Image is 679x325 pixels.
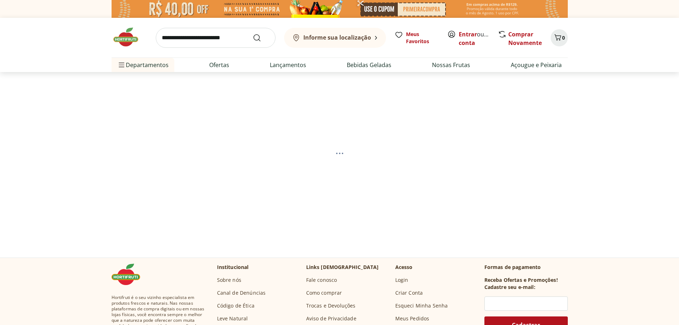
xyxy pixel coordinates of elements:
p: Acesso [395,264,413,271]
a: Sobre nós [217,276,241,284]
a: Código de Ética [217,302,254,309]
span: Meus Favoritos [406,31,439,45]
a: Entrar [459,30,477,38]
span: 0 [562,34,565,41]
span: Departamentos [117,56,169,73]
a: Comprar Novamente [508,30,542,47]
b: Informe sua localização [303,34,371,41]
a: Leve Natural [217,315,248,322]
a: Meus Pedidos [395,315,429,322]
a: Criar Conta [395,289,423,296]
p: Institucional [217,264,249,271]
button: Submit Search [253,34,270,42]
button: Menu [117,56,126,73]
button: Informe sua localização [284,28,386,48]
a: Ofertas [209,61,229,69]
span: ou [459,30,490,47]
p: Formas de pagamento [484,264,568,271]
a: Lançamentos [270,61,306,69]
p: Links [DEMOGRAPHIC_DATA] [306,264,379,271]
a: Nossas Frutas [432,61,470,69]
a: Fale conosco [306,276,337,284]
img: Hortifruti [112,264,147,285]
a: Esqueci Minha Senha [395,302,448,309]
a: Trocas e Devoluções [306,302,356,309]
h3: Receba Ofertas e Promoções! [484,276,558,284]
img: Hortifruti [112,26,147,48]
a: Aviso de Privacidade [306,315,356,322]
a: Açougue e Peixaria [511,61,562,69]
input: search [156,28,276,48]
a: Login [395,276,408,284]
button: Carrinho [551,29,568,46]
a: Bebidas Geladas [347,61,391,69]
h3: Cadastre seu e-mail: [484,284,535,291]
a: Criar conta [459,30,498,47]
a: Canal de Denúncias [217,289,266,296]
a: Meus Favoritos [395,31,439,45]
a: Como comprar [306,289,342,296]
